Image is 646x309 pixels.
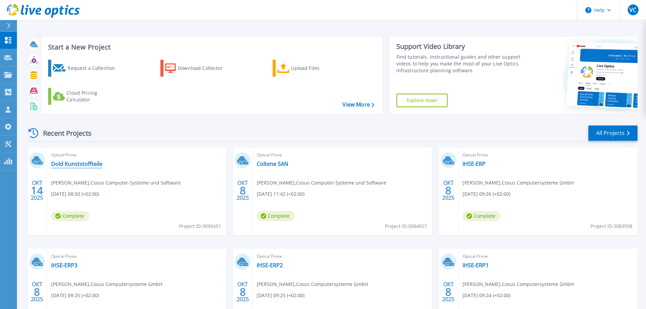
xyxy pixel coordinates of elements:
div: OKT 2025 [442,178,455,203]
span: Complete [257,211,295,221]
span: [PERSON_NAME] , Cosus Computer-Systeme und Software [51,179,181,187]
span: 8 [34,289,40,295]
div: Cloud Pricing Calculator [66,90,121,103]
span: [DATE] 09:25 (+02:00) [257,292,305,299]
div: OKT 2025 [236,178,249,203]
span: [PERSON_NAME] , Cosus Computer-Systeme und Software [257,179,386,187]
div: OKT 2025 [236,279,249,304]
span: Optical Prime [463,151,633,159]
span: [PERSON_NAME] , Cosus Computersysteme GmbH [463,179,574,187]
div: Recent Projects [26,125,101,141]
div: Upload Files [291,61,345,75]
span: [DATE] 08:50 (+02:00) [51,190,99,198]
div: Find tutorials, instructional guides and other support videos to help you make the most of your L... [396,54,523,74]
span: [DATE] 09:24 (+02:00) [463,292,510,299]
a: Coltene SAN [257,160,288,167]
a: View More [342,101,374,108]
a: IHSE-ERP [463,160,486,167]
span: Optical Prime [257,151,428,159]
span: [PERSON_NAME] , Cosus Computersysteme GmbH [257,281,368,288]
a: IHSE-ERP2 [257,262,283,269]
a: Dold Kunststoffteile [51,160,102,167]
span: VC [629,7,636,13]
span: Optical Prime [257,253,428,260]
a: Request a Collection [48,60,124,77]
span: 8 [445,289,451,295]
span: Optical Prime [463,253,633,260]
div: Support Video Library [396,42,523,51]
span: Project ID: 3084057 [385,223,427,230]
a: Cloud Pricing Calculator [48,88,124,105]
a: All Projects [588,125,638,141]
span: Optical Prime [51,151,222,159]
div: OKT 2025 [442,279,455,304]
span: 8 [240,188,246,193]
span: Optical Prime [51,253,222,260]
span: Complete [463,211,501,221]
div: OKT 2025 [31,178,43,203]
span: [DATE] 09:26 (+02:00) [463,190,510,198]
h3: Start a New Project [48,43,374,51]
span: [PERSON_NAME] , Cosus Computersysteme GmbH [51,281,162,288]
span: 14 [31,188,43,193]
a: IHSE-ERP3 [51,262,77,269]
span: [DATE] 09:25 (+02:00) [51,292,99,299]
a: Explore Now! [396,94,448,107]
a: Download Collector [160,60,236,77]
a: IHSE-ERP1 [463,262,489,269]
span: Complete [51,211,89,221]
div: Request a Collection [67,61,122,75]
span: [PERSON_NAME] , Cosus Computersysteme GmbH [463,281,574,288]
span: Project ID: 3083938 [590,223,632,230]
span: 8 [240,289,246,295]
div: Download Collector [178,61,232,75]
span: [DATE] 11:42 (+02:00) [257,190,305,198]
span: Project ID: 3090451 [179,223,221,230]
div: OKT 2025 [31,279,43,304]
span: 8 [445,188,451,193]
a: Upload Files [273,60,348,77]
